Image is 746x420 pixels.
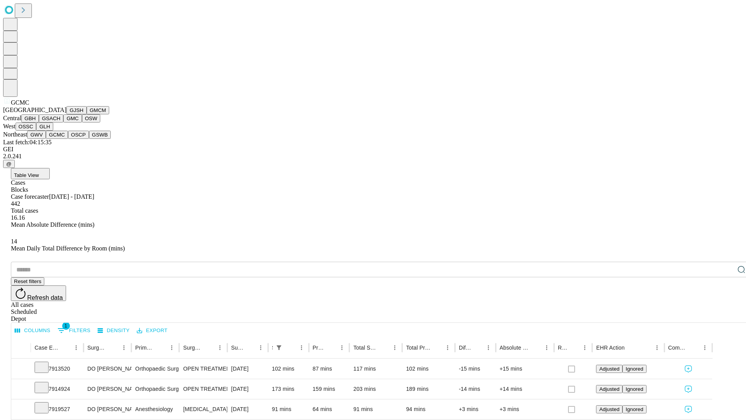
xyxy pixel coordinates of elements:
[56,324,92,337] button: Show filters
[626,386,643,392] span: Ignored
[296,342,307,353] button: Menu
[500,399,550,419] div: +3 mins
[11,99,29,106] span: GCMC
[326,342,336,353] button: Sort
[579,342,590,353] button: Menu
[135,399,175,419] div: Anesthesiology
[135,345,155,351] div: Primary Service
[155,342,166,353] button: Sort
[599,406,619,412] span: Adjusted
[135,359,175,379] div: Orthopaedic Surgery
[596,345,624,351] div: EHR Action
[63,114,82,122] button: GMC
[558,345,568,351] div: Resolved in EHR
[313,379,346,399] div: 159 mins
[15,403,27,416] button: Expand
[231,345,244,351] div: Surgery Date
[255,342,266,353] button: Menu
[406,359,451,379] div: 102 mins
[108,342,119,353] button: Sort
[6,161,12,167] span: @
[626,366,643,372] span: Ignored
[166,342,177,353] button: Menu
[622,405,646,413] button: Ignored
[442,342,453,353] button: Menu
[3,123,16,129] span: West
[183,345,202,351] div: Surgery Name
[183,359,223,379] div: OPEN TREATMENT DISTAL RADIAL INTRA-ARTICULAR FRACTURE OR EPIPHYSEAL SEPARATION [MEDICAL_DATA] 2 F...
[11,168,50,179] button: Table View
[13,325,52,337] button: Select columns
[389,342,400,353] button: Menu
[568,342,579,353] button: Sort
[68,131,89,139] button: OSCP
[530,342,541,353] button: Sort
[626,406,643,412] span: Ignored
[285,342,296,353] button: Sort
[11,207,38,214] span: Total cases
[406,399,451,419] div: 94 mins
[39,114,63,122] button: GSACH
[21,114,39,122] button: GBH
[231,359,264,379] div: [DATE]
[596,405,622,413] button: Adjusted
[87,106,109,114] button: GMCM
[82,114,101,122] button: OSW
[3,160,15,168] button: @
[3,146,743,153] div: GEI
[119,342,129,353] button: Menu
[183,399,223,419] div: [MEDICAL_DATA] LEG,KNEE, ANKLE DEEP
[14,278,41,284] span: Reset filters
[11,245,125,252] span: Mean Daily Total Difference by Room (mins)
[87,359,127,379] div: DO [PERSON_NAME]
[135,379,175,399] div: Orthopaedic Surgery
[272,359,305,379] div: 102 mins
[353,359,398,379] div: 117 mins
[66,106,87,114] button: GJSH
[353,399,398,419] div: 91 mins
[35,345,59,351] div: Case Epic Id
[459,399,492,419] div: +3 mins
[16,122,37,131] button: OSSC
[272,399,305,419] div: 91 mins
[3,139,52,145] span: Last fetch: 04:15:35
[11,277,44,285] button: Reset filters
[231,399,264,419] div: [DATE]
[231,379,264,399] div: [DATE]
[500,379,550,399] div: +14 mins
[274,342,284,353] button: Show filters
[336,342,347,353] button: Menu
[274,342,284,353] div: 1 active filter
[313,399,346,419] div: 64 mins
[36,122,53,131] button: GLH
[183,379,223,399] div: OPEN TREATMENT PROXIMAL [MEDICAL_DATA] UNICONDYLAR
[35,379,80,399] div: 7914924
[3,153,743,160] div: 2.0.241
[96,325,132,337] button: Density
[11,193,49,200] span: Case forecaster
[27,294,63,301] span: Refresh data
[459,359,492,379] div: -15 mins
[15,362,27,376] button: Expand
[622,365,646,373] button: Ignored
[11,238,17,245] span: 14
[688,342,699,353] button: Sort
[459,345,471,351] div: Difference
[541,342,552,353] button: Menu
[87,379,127,399] div: DO [PERSON_NAME]
[378,342,389,353] button: Sort
[622,385,646,393] button: Ignored
[596,365,622,373] button: Adjusted
[11,285,66,301] button: Refresh data
[313,345,325,351] div: Predicted In Room Duration
[14,172,39,178] span: Table View
[3,107,66,113] span: [GEOGRAPHIC_DATA]
[11,214,25,221] span: 16.16
[483,342,494,353] button: Menu
[15,383,27,396] button: Expand
[11,200,20,207] span: 442
[49,193,94,200] span: [DATE] - [DATE]
[472,342,483,353] button: Sort
[204,342,214,353] button: Sort
[668,345,688,351] div: Comments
